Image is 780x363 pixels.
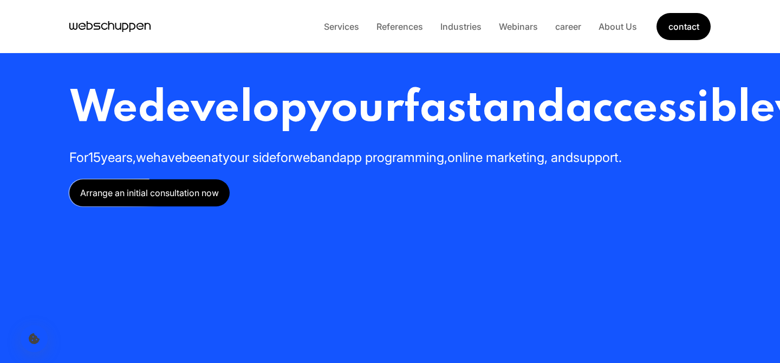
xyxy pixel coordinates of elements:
[544,150,573,165] font: , and
[404,87,482,131] font: fast
[69,150,88,165] font: For
[307,87,404,131] font: your
[573,150,619,165] font: support
[656,13,711,40] a: Get Started
[590,21,646,32] a: About Us
[21,325,48,352] button: Open cookie settings
[668,21,699,32] font: contact
[340,150,447,165] font: app programming,
[376,21,423,32] font: References
[136,150,153,165] font: we
[432,21,490,32] a: Industries
[482,87,565,131] font: and
[547,21,590,32] a: career
[315,21,368,32] a: Services
[292,150,317,165] font: web
[211,150,223,165] font: at
[101,150,136,165] font: years,
[69,179,230,206] a: Arrange an initial consultation now
[69,18,151,35] a: Visit main page
[324,21,359,32] font: Services
[276,150,292,165] font: for
[599,21,637,32] font: About Us
[69,87,138,131] font: We
[499,21,538,32] font: Webinars
[440,21,482,32] font: Industries
[182,150,211,165] font: been
[619,150,622,165] font: .
[368,21,432,32] a: References
[565,87,775,131] font: accessible
[555,21,581,32] font: career
[447,150,544,165] font: online marketing
[80,187,219,198] font: Arrange an initial consultation now
[88,150,101,165] font: 15
[138,87,307,131] font: develop
[317,150,340,165] font: and
[153,150,182,165] font: have
[223,150,276,165] font: your side
[490,21,547,32] a: Webinars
